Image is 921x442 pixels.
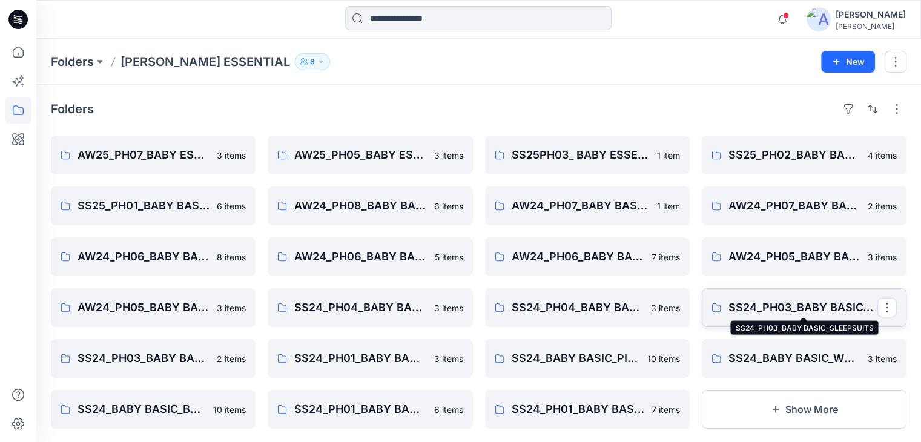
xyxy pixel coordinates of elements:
[702,237,906,276] a: AW24_PH05_BABY BASIC_BODYSYUIT3 items
[268,339,472,378] a: SS24_PH01_BABY BASIC_BODYSUIT_CONSTRUCTION CHANGE3 items
[702,339,906,378] a: SS24_BABY BASIC_WHITE CONTINUITY3 items
[868,251,897,263] p: 3 items
[434,149,463,162] p: 3 items
[213,403,246,416] p: 10 items
[268,288,472,327] a: SS24_PH04_BABY BASIC_BODY SUITS3 items
[51,288,256,327] a: AW24_PH05_BABY BASIC_SLEEPSUITS3 items
[294,350,426,367] p: SS24_PH01_BABY BASIC_BODYSUIT_CONSTRUCTION CHANGE
[657,149,680,162] p: 1 item
[657,200,680,213] p: 1 item
[702,136,906,174] a: SS25_PH02_BABY BASIC_BODYSUITS_PJ4 items
[294,248,427,265] p: AW24_PH06_BABY BASIC_BODYSUITS
[728,248,860,265] p: AW24_PH05_BABY BASIC_BODYSYUIT
[217,251,246,263] p: 8 items
[512,147,650,163] p: SS25PH03_ BABY ESSENTIAL_BIB
[434,200,463,213] p: 6 items
[868,200,897,213] p: 2 items
[268,237,472,276] a: AW24_PH06_BABY BASIC_BODYSUITS5 items
[78,299,210,316] p: AW24_PH05_BABY BASIC_SLEEPSUITS
[217,302,246,314] p: 3 items
[821,51,875,73] button: New
[702,288,906,327] a: SS24_PH03_BABY BASIC_SLEEPSUITS
[51,390,256,429] a: SS24_BABY BASIC_BLUE CONTINUITY10 items
[485,136,690,174] a: SS25PH03_ BABY ESSENTIAL_BIB1 item
[652,251,680,263] p: 7 items
[435,251,463,263] p: 5 items
[651,302,680,314] p: 3 items
[485,237,690,276] a: AW24_PH06_BABY BASIC_SLEEPSUITS7 items
[485,339,690,378] a: SS24_BABY BASIC_PINK CONTINUITY10 items
[310,55,315,68] p: 8
[268,186,472,225] a: AW24_PH08_BABY BASIC SLEEPSUITS6 items
[868,149,897,162] p: 4 items
[51,237,256,276] a: AW24_PH06_BABY BASIC_PJ8 items
[51,136,256,174] a: AW25_PH07_BABY ESS_BASIC BS3 items
[728,147,860,163] p: SS25_PH02_BABY BASIC_BODYSUITS_PJ
[294,299,426,316] p: SS24_PH04_BABY BASIC_BODY SUITS
[78,248,210,265] p: AW24_PH06_BABY BASIC_PJ
[51,53,94,70] a: Folders
[728,350,860,367] p: SS24_BABY BASIC_WHITE CONTINUITY
[512,197,650,214] p: AW24_PH07_BABY BASIC_BODYSUITS
[512,248,644,265] p: AW24_PH06_BABY BASIC_SLEEPSUITS
[868,352,897,365] p: 3 items
[485,288,690,327] a: SS24_PH04_BABY BASIC_SLEEPSUITS3 items
[512,401,644,418] p: SS24_PH01_BABY BASIC_SLEEP SUITS
[652,403,680,416] p: 7 items
[836,22,906,31] div: [PERSON_NAME]
[294,401,426,418] p: SS24_PH01_BABY BASIC_BODY SUIT
[120,53,290,70] p: [PERSON_NAME] ESSENTIAL
[434,302,463,314] p: 3 items
[217,149,246,162] p: 3 items
[485,186,690,225] a: AW24_PH07_BABY BASIC_BODYSUITS1 item
[807,7,831,31] img: avatar
[217,352,246,365] p: 2 items
[647,352,680,365] p: 10 items
[434,352,463,365] p: 3 items
[294,147,426,163] p: AW25_PH05_BABY ESS_BASIC SLEEPSUIST
[512,350,640,367] p: SS24_BABY BASIC_PINK CONTINUITY
[268,136,472,174] a: AW25_PH05_BABY ESS_BASIC SLEEPSUIST3 items
[78,197,210,214] p: SS25_PH01_BABY BASIC_PJ_BODYSUITS_SLEEPSUITS
[78,350,210,367] p: SS24_PH03_BABY BASIC_BODY SUIT
[728,299,877,316] p: SS24_PH03_BABY BASIC_SLEEPSUITS
[434,403,463,416] p: 6 items
[78,401,206,418] p: SS24_BABY BASIC_BLUE CONTINUITY
[485,390,690,429] a: SS24_PH01_BABY BASIC_SLEEP SUITS7 items
[217,200,246,213] p: 6 items
[268,390,472,429] a: SS24_PH01_BABY BASIC_BODY SUIT6 items
[702,186,906,225] a: AW24_PH07_BABY BASIC_SLEEPSUITS2 items
[728,197,860,214] p: AW24_PH07_BABY BASIC_SLEEPSUITS
[78,147,210,163] p: AW25_PH07_BABY ESS_BASIC BS
[512,299,644,316] p: SS24_PH04_BABY BASIC_SLEEPSUITS
[295,53,330,70] button: 8
[51,102,94,116] h4: Folders
[51,186,256,225] a: SS25_PH01_BABY BASIC_PJ_BODYSUITS_SLEEPSUITS6 items
[51,339,256,378] a: SS24_PH03_BABY BASIC_BODY SUIT2 items
[702,390,906,429] button: Show More
[294,197,426,214] p: AW24_PH08_BABY BASIC SLEEPSUITS
[836,7,906,22] div: [PERSON_NAME]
